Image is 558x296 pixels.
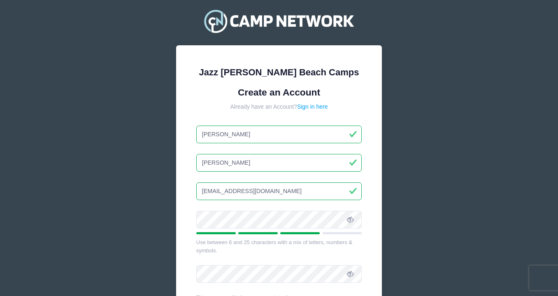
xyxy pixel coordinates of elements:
[196,238,362,254] div: Use between 6 and 25 characters with a mix of letters, numbers & symbols.
[196,154,362,172] input: Last Name
[196,182,362,200] input: Email
[196,65,362,79] div: Jazz [PERSON_NAME] Beach Camps
[196,87,362,98] h1: Create an Account
[297,103,328,110] a: Sign in here
[200,5,358,37] img: Camp Network
[196,103,362,111] div: Already have an Account?
[196,126,362,143] input: First Name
